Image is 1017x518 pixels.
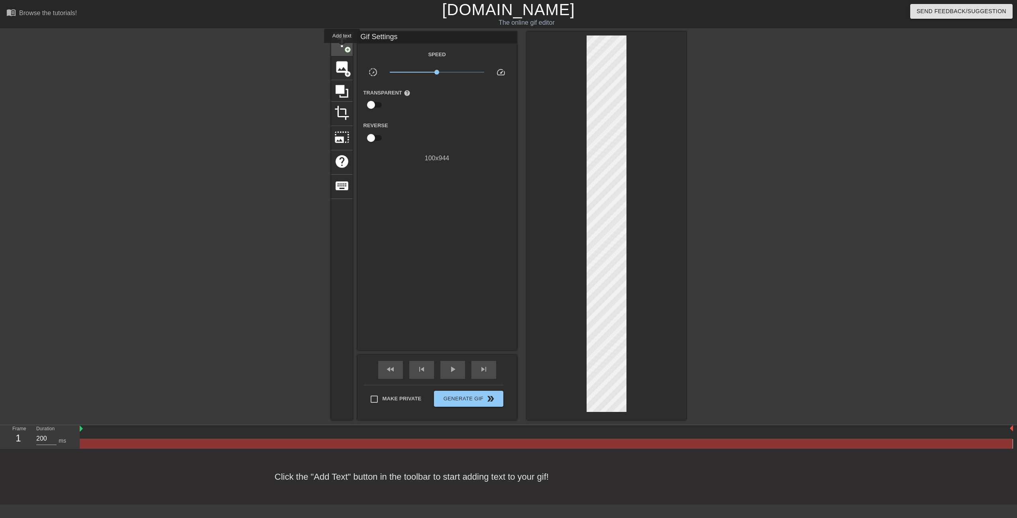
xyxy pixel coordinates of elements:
span: title [334,35,349,50]
span: crop [334,105,349,120]
span: keyboard [334,178,349,193]
span: help [334,154,349,169]
span: add_circle [344,71,351,77]
span: add_circle [344,46,351,53]
span: skip_next [479,364,489,374]
label: Transparent [363,89,410,97]
div: Browse the tutorials! [19,10,77,16]
span: Generate Gif [437,394,500,404]
span: help [404,90,410,97]
span: Send Feedback/Suggestion [917,6,1006,16]
div: 1 [12,431,24,445]
span: speed [496,67,506,77]
span: photo_size_select_large [334,130,349,145]
button: Send Feedback/Suggestion [910,4,1013,19]
span: Make Private [383,395,422,403]
div: Gif Settings [357,32,517,43]
label: Speed [428,51,446,59]
span: skip_previous [417,364,426,374]
span: play_arrow [448,364,457,374]
span: menu_book [6,8,16,17]
span: fast_rewind [386,364,395,374]
div: The online gif editor [343,18,711,28]
button: Generate Gif [434,391,503,407]
span: image [334,59,349,75]
img: bound-end.png [1010,425,1013,431]
span: slow_motion_video [368,67,378,77]
div: 100 x 944 [357,154,517,163]
label: Duration [36,427,55,431]
a: [DOMAIN_NAME] [442,1,575,18]
div: ms [59,437,66,445]
a: Browse the tutorials! [6,8,77,20]
span: double_arrow [486,394,495,404]
label: Reverse [363,122,388,130]
div: Frame [6,425,30,448]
